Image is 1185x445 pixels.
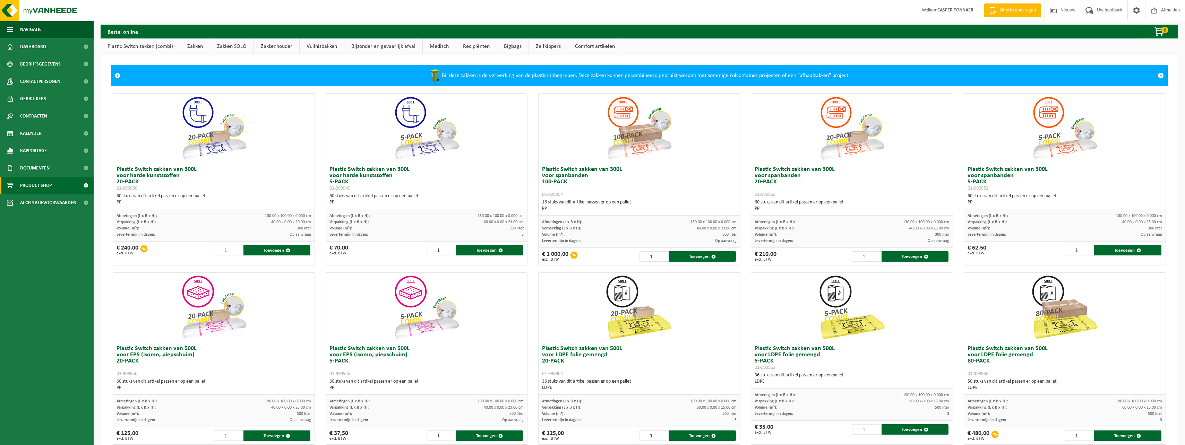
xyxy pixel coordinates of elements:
input: 1 [214,430,243,441]
span: 40.00 x 0.00 x 23.00 cm [484,405,524,410]
input: 1 [1065,245,1093,255]
button: Toevoegen [243,245,310,255]
span: Op aanvraag [290,233,311,237]
img: 01-999968 [1030,273,1099,342]
h3: Plastic Switch zakken van 500L voor LDPE folie gemengd 80-PACK [968,346,1162,377]
div: € 240,00 [117,245,138,255]
span: 130.00 x 100.00 x 0.000 cm [265,214,311,218]
div: 60 stuks van dit artikel passen er op een pallet [117,193,311,206]
input: 1 [427,430,455,441]
img: WB-0240-HPE-GN-50.png [428,69,442,82]
button: Toevoegen [882,424,948,435]
span: 01-999954 [542,192,563,197]
button: Toevoegen [669,251,736,262]
div: 36 stuks van dit artikel passen er op een pallet [755,372,949,385]
button: Toevoegen [1094,430,1161,441]
span: Volume (m³): [755,405,777,410]
span: 01-999952 [968,186,988,191]
input: 1 [427,245,455,255]
span: 01-999964 [542,371,563,376]
div: PP [117,385,311,391]
span: 190.00 x 100.00 x 0.000 cm [265,399,311,403]
span: Verpakking (L x B x H): [542,405,581,410]
span: excl. BTW [117,251,138,255]
a: Medisch [423,38,456,54]
span: Levertermijn in dagen: [329,418,368,422]
span: Verpakking (L x B x H): [968,405,1007,410]
span: 300 liter [1148,226,1162,230]
span: 40.00 x 0.00 x 23.00 cm [697,226,737,230]
a: Zakken [180,38,210,54]
span: Op aanvraag [928,239,949,243]
span: 40.00 x 0.00 x 20.00 cm [271,220,311,224]
a: Zakkenhouder [254,38,299,54]
a: Bigbags [497,38,529,54]
span: Bedrijfsgegevens [20,55,61,73]
span: Afmetingen (L x B x H): [329,399,370,403]
button: Toevoegen [243,430,310,441]
span: 500 liter [722,412,737,416]
span: 130.00 x 100.00 x 0.000 cm [478,214,524,218]
span: Volume (m³): [542,412,565,416]
a: Vuilnisbakken [300,38,344,54]
span: 500 liter [1148,412,1162,416]
span: Volume (m³): [968,412,990,416]
h3: Plastic Switch zakken van 300L voor harde kunststoffen 20-PACK [117,166,311,191]
span: Levertermijn in dagen: [755,239,793,243]
span: Levertermijn in dagen: [117,418,155,422]
img: 01-999956 [179,273,249,342]
button: Toevoegen [669,430,736,441]
a: Bijzonder en gevaarlijk afval [344,38,422,54]
input: 1 [852,424,881,435]
div: € 125,00 [542,430,564,441]
span: Kalender [20,125,42,142]
span: Volume (m³): [755,233,777,237]
span: 01-999963 [755,365,775,370]
img: 01-999949 [392,94,461,163]
span: 60.00 x 0.00 x 15.00 cm [909,399,949,403]
div: PP [968,199,1162,206]
div: € 210,00 [755,251,776,262]
span: Levertermijn in dagen: [542,239,581,243]
span: Op aanvraag [290,418,311,422]
button: Toevoegen [456,430,523,441]
input: 1 [852,251,881,262]
div: € 1 000,00 [542,251,568,262]
span: Op aanvraag [1141,233,1162,237]
span: Afmetingen (L x B x H): [755,220,795,224]
span: Documenten [20,159,50,177]
span: Levertermijn in dagen: [968,233,1006,237]
span: 01-999949 [329,186,350,191]
div: 50 stuks van dit artikel passen er op een pallet [968,378,1162,391]
a: Offerte aanvragen [984,3,1041,17]
span: 500 liter [297,412,311,416]
span: excl. BTW [755,430,773,435]
span: excl. BTW [968,437,989,441]
span: Acceptatievoorwaarden [20,194,76,211]
span: Gebruikers [20,90,46,107]
span: Verpakking (L x B x H): [968,220,1007,224]
a: Recipiënten [456,38,497,54]
span: 190.00 x 100.00 x 0.000 cm [478,399,524,403]
img: 01-999955 [392,273,461,342]
span: Contactpersonen [20,73,60,90]
span: Verpakking (L x B x H): [329,220,369,224]
span: excl. BTW [755,258,776,262]
span: 300 liter [935,233,949,237]
div: PP [542,206,737,212]
a: Sluit melding [1154,65,1167,86]
a: Zakken SOLO [210,38,254,54]
span: 500 liter [509,412,524,416]
div: 36 stuks van dit artikel passen er op een pallet [542,378,737,391]
div: € 62,50 [968,245,986,255]
span: 300 liter [509,226,524,230]
span: 130.00 x 100.00 x 0.000 cm [1116,214,1162,218]
span: 3 [1160,418,1162,422]
span: 01-999956 [117,371,137,376]
span: Levertermijn in dagen: [117,233,155,237]
span: Afmetingen (L x B x H): [755,393,795,397]
img: 01-999952 [1030,94,1099,163]
div: € 480,00 [968,430,989,441]
span: Rapportage [20,142,47,159]
img: 01-999954 [604,94,674,163]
